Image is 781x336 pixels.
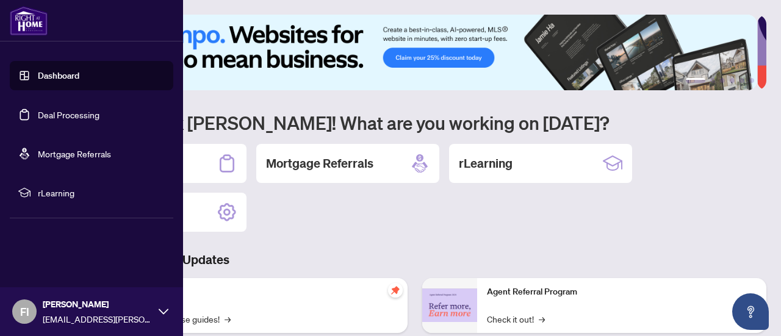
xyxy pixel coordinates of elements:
[740,78,744,83] button: 5
[422,288,477,322] img: Agent Referral Program
[38,186,165,199] span: rLearning
[225,312,231,326] span: →
[43,312,153,326] span: [EMAIL_ADDRESS][PERSON_NAME][DOMAIN_NAME]
[749,78,754,83] button: 6
[38,148,111,159] a: Mortgage Referrals
[63,15,757,90] img: Slide 0
[20,303,29,320] span: FI
[459,155,513,172] h2: rLearning
[38,109,99,120] a: Deal Processing
[686,78,705,83] button: 1
[388,283,403,298] span: pushpin
[266,155,373,172] h2: Mortgage Referrals
[43,298,153,311] span: [PERSON_NAME]
[732,293,769,330] button: Open asap
[487,312,545,326] a: Check it out!→
[487,285,757,299] p: Agent Referral Program
[10,6,48,35] img: logo
[730,78,735,83] button: 4
[38,70,79,81] a: Dashboard
[63,111,766,134] h1: Welcome back [PERSON_NAME]! What are you working on [DATE]?
[710,78,715,83] button: 2
[539,312,545,326] span: →
[63,251,766,268] h3: Brokerage & Industry Updates
[128,285,398,299] p: Self-Help
[720,78,725,83] button: 3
